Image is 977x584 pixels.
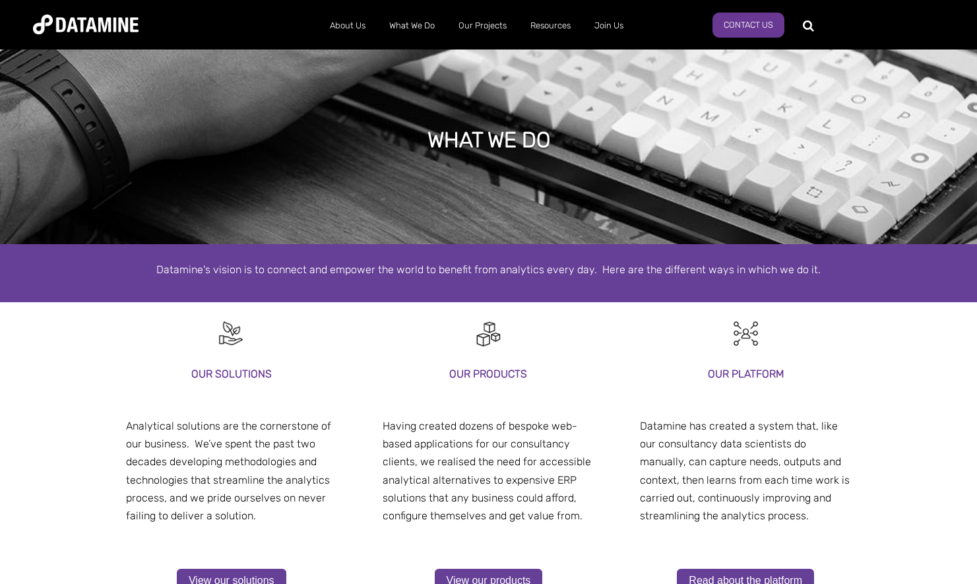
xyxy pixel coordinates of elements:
[519,9,583,43] a: Resources
[383,365,594,383] h3: our products
[377,9,447,43] a: What We Do
[383,395,443,408] span: our platform
[447,9,519,43] a: Our Projects
[126,365,338,383] h3: Our solutions
[640,365,852,383] h3: our platform
[640,420,850,522] span: Datamine has created a system that, like our consultancy data scientists do manually, can capture...
[33,15,139,34] img: Datamine
[712,13,784,38] a: Contact Us
[216,319,246,348] img: Recruitment Black-10-1
[383,420,591,522] span: Having created dozens of bespoke web-based applications for our consultancy clients, we realised ...
[583,9,635,43] a: Join Us
[126,420,331,522] span: Analytical solutions are the cornerstone of our business. We’ve spent the past two decades develo...
[126,395,186,408] span: our platform
[474,319,503,348] img: Digital Activation-1
[731,319,761,348] img: Customer Analytics-1
[113,261,865,278] p: Datamine's vision is to connect and empower the world to benefit from analytics every day. Here a...
[318,9,377,43] a: About Us
[427,125,550,154] h1: what we do
[640,395,700,408] span: our platform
